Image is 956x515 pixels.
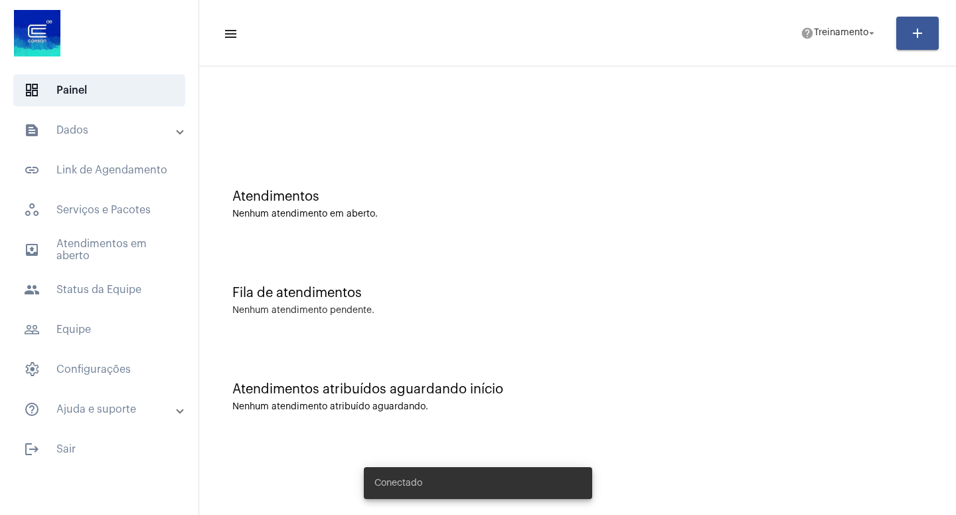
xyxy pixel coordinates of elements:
[24,122,177,138] mat-panel-title: Dados
[13,194,185,226] span: Serviços e Pacotes
[13,74,185,106] span: Painel
[232,382,923,397] div: Atendimentos atribuídos aguardando início
[24,282,40,298] mat-icon: sidenav icon
[11,7,64,60] img: d4669ae0-8c07-2337-4f67-34b0df7f5ae4.jpeg
[232,286,923,300] div: Fila de atendimentos
[24,82,40,98] span: sidenav icon
[223,26,236,42] mat-icon: sidenav icon
[13,433,185,465] span: Sair
[24,202,40,218] span: sidenav icon
[24,361,40,377] span: sidenav icon
[374,476,422,490] span: Conectado
[24,122,40,138] mat-icon: sidenav icon
[24,322,40,338] mat-icon: sidenav icon
[910,25,925,41] mat-icon: add
[13,354,185,385] span: Configurações
[24,441,40,457] mat-icon: sidenav icon
[814,29,868,38] span: Treinamento
[8,393,199,425] mat-expansion-panel-header: sidenav iconAjuda e suporte
[24,162,40,178] mat-icon: sidenav icon
[13,154,185,186] span: Link de Agendamento
[793,20,886,47] button: Treinamento
[13,234,185,266] span: Atendimentos em aberto
[24,401,40,417] mat-icon: sidenav icon
[24,242,40,258] mat-icon: sidenav icon
[232,306,374,316] div: Nenhum atendimento pendente.
[232,209,923,219] div: Nenhum atendimento em aberto.
[232,402,923,412] div: Nenhum atendimento atribuído aguardando.
[13,314,185,346] span: Equipe
[866,27,878,39] mat-icon: arrow_drop_down
[801,27,814,40] mat-icon: help
[232,189,923,204] div: Atendimentos
[13,274,185,306] span: Status da Equipe
[8,114,199,146] mat-expansion-panel-header: sidenav iconDados
[24,401,177,417] mat-panel-title: Ajuda e suporte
